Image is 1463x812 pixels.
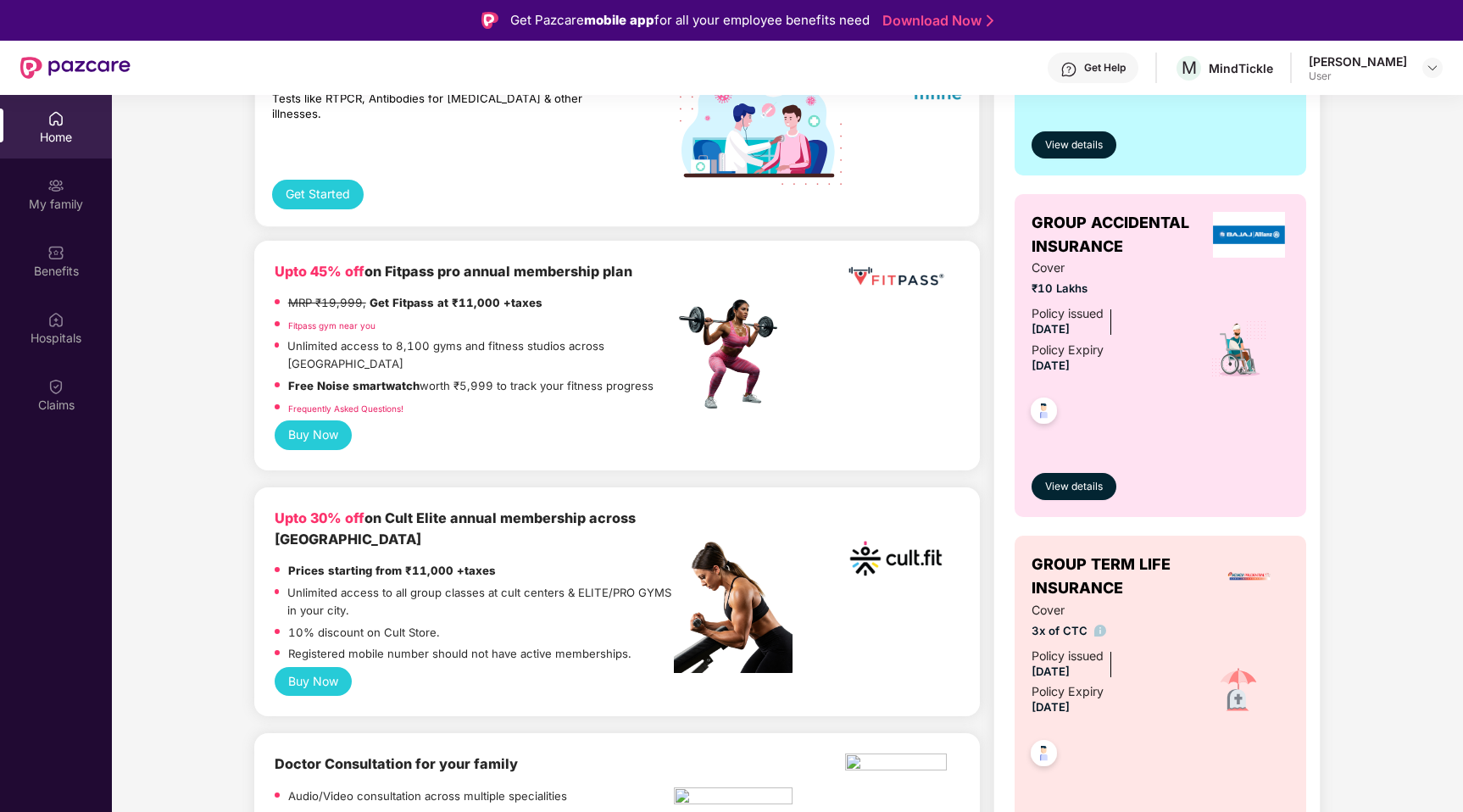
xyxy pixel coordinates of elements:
[288,624,440,642] p: 10% discount on Cult Store.
[288,379,420,392] strong: Free Noise smartwatch
[481,12,498,29] img: Logo
[275,263,632,280] b: on Fitpass pro annual membership plan
[288,645,631,663] p: Registered mobile number should not have active memberships.
[1032,359,1070,372] span: [DATE]
[272,92,602,121] div: Tests like RTPCR, Antibodies for [MEDICAL_DATA] & other illnesses.
[288,377,654,395] p: worth ₹5,999 to track your fitness progress
[47,311,64,328] img: svg+xml;base64,PHN2ZyBpZD0iSG9zcGl0YWxzIiB4bWxucz0iaHR0cDovL3d3dy53My5vcmcvMjAwMC9zdmciIHdpZHRoPS...
[1045,137,1103,153] span: View details
[1045,479,1103,495] span: View details
[20,57,131,79] img: New Pazcare Logo
[1032,280,1188,298] span: ₹10 Lakhs
[275,509,636,548] b: on Cult Elite annual membership across [GEOGRAPHIC_DATA]
[287,337,674,372] p: Unlimited access to 8,100 gyms and fitness studios across [GEOGRAPHIC_DATA]
[47,177,64,194] img: svg+xml;base64,PHN2ZyB3aWR0aD0iMjAiIGhlaWdodD0iMjAiIHZpZXdCb3g9IjAgMCAyMCAyMCIgZmlsbD0ibm9uZSIgeG...
[1032,131,1116,159] button: View details
[275,667,352,696] button: Buy Now
[1032,622,1188,640] span: 3x of CTC
[275,755,518,772] b: Doctor Consultation for your family
[1032,473,1116,500] button: View details
[845,508,947,609] img: cult.png
[272,180,364,209] button: Get Started
[1032,700,1070,714] span: [DATE]
[1032,341,1104,359] div: Policy Expiry
[287,584,674,619] p: Unlimited access to all group classes at cult centers & ELITE/PRO GYMS in your city.
[288,564,496,577] strong: Prices starting from ₹11,000 +taxes
[1426,61,1439,75] img: svg+xml;base64,PHN2ZyBpZD0iRHJvcGRvd24tMzJ4MzIiIHhtbG5zPSJodHRwOi8vd3d3LnczLm9yZy8yMDAwL3N2ZyIgd2...
[47,378,64,395] img: svg+xml;base64,PHN2ZyBpZD0iQ2xhaW0iIHhtbG5zPSJodHRwOi8vd3d3LnczLm9yZy8yMDAwL3N2ZyIgd2lkdGg9IjIwIi...
[1032,665,1070,678] span: [DATE]
[1032,211,1209,259] span: GROUP ACCIDENTAL INSURANCE
[288,787,567,805] p: Audio/Video consultation across multiple specialities
[1182,58,1197,78] span: M
[370,296,542,309] strong: Get Fitpass at ₹11,000 +taxes
[674,542,793,673] img: pc2.png
[47,110,64,127] img: svg+xml;base64,PHN2ZyBpZD0iSG9tZSIgeG1sbnM9Imh0dHA6Ly93d3cudzMub3JnLzIwMDAvc3ZnIiB3aWR0aD0iMjAiIG...
[288,296,366,309] del: MRP ₹19,999,
[1213,212,1286,258] img: insurerLogo
[680,60,842,185] img: svg+xml;base64,PHN2ZyB4bWxucz0iaHR0cDovL3d3dy53My5vcmcvMjAwMC9zdmciIHdpZHRoPSIxOTIiIGhlaWdodD0iMT...
[510,10,870,31] div: Get Pazcare for all your employee benefits need
[1309,53,1407,70] div: [PERSON_NAME]
[47,244,64,261] img: svg+xml;base64,PHN2ZyBpZD0iQmVuZWZpdHMiIHhtbG5zPSJodHRwOi8vd3d3LnczLm9yZy8yMDAwL3N2ZyIgd2lkdGg9Ij...
[275,509,364,526] b: Upto 30% off
[1032,682,1104,701] div: Policy Expiry
[1094,625,1107,637] img: info
[1032,601,1188,620] span: Cover
[1032,322,1070,336] span: [DATE]
[1227,553,1272,599] img: insurerLogo
[1210,320,1268,379] img: icon
[1032,553,1210,601] span: GROUP TERM LIFE INSURANCE
[1032,304,1104,323] div: Policy issued
[845,754,947,776] img: physica%20-%20Edited.png
[584,12,654,28] strong: mobile app
[674,295,793,414] img: fpp.png
[1032,259,1188,277] span: Cover
[1309,70,1407,83] div: User
[288,403,403,414] a: Frequently Asked Questions!
[674,787,793,809] img: pngtree-physiotherapy-physiotherapist-rehab-disability-stretching-png-image_6063262.png
[1023,735,1065,776] img: svg+xml;base64,PHN2ZyB4bWxucz0iaHR0cDovL3d3dy53My5vcmcvMjAwMC9zdmciIHdpZHRoPSI0OC45NDMiIGhlaWdodD...
[275,420,352,449] button: Buy Now
[1084,61,1126,75] div: Get Help
[1060,61,1077,78] img: svg+xml;base64,PHN2ZyBpZD0iSGVscC0zMngzMiIgeG1sbnM9Imh0dHA6Ly93d3cudzMub3JnLzIwMDAvc3ZnIiB3aWR0aD...
[275,263,364,280] b: Upto 45% off
[987,12,993,30] img: Stroke
[1209,60,1273,76] div: MindTickle
[845,261,947,292] img: fppp.png
[1023,392,1065,434] img: svg+xml;base64,PHN2ZyB4bWxucz0iaHR0cDovL3d3dy53My5vcmcvMjAwMC9zdmciIHdpZHRoPSI0OC45NDMiIGhlaWdodD...
[288,320,375,331] a: Fitpass gym near you
[1032,647,1104,665] div: Policy issued
[882,12,988,30] a: Download Now
[1209,661,1268,720] img: icon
